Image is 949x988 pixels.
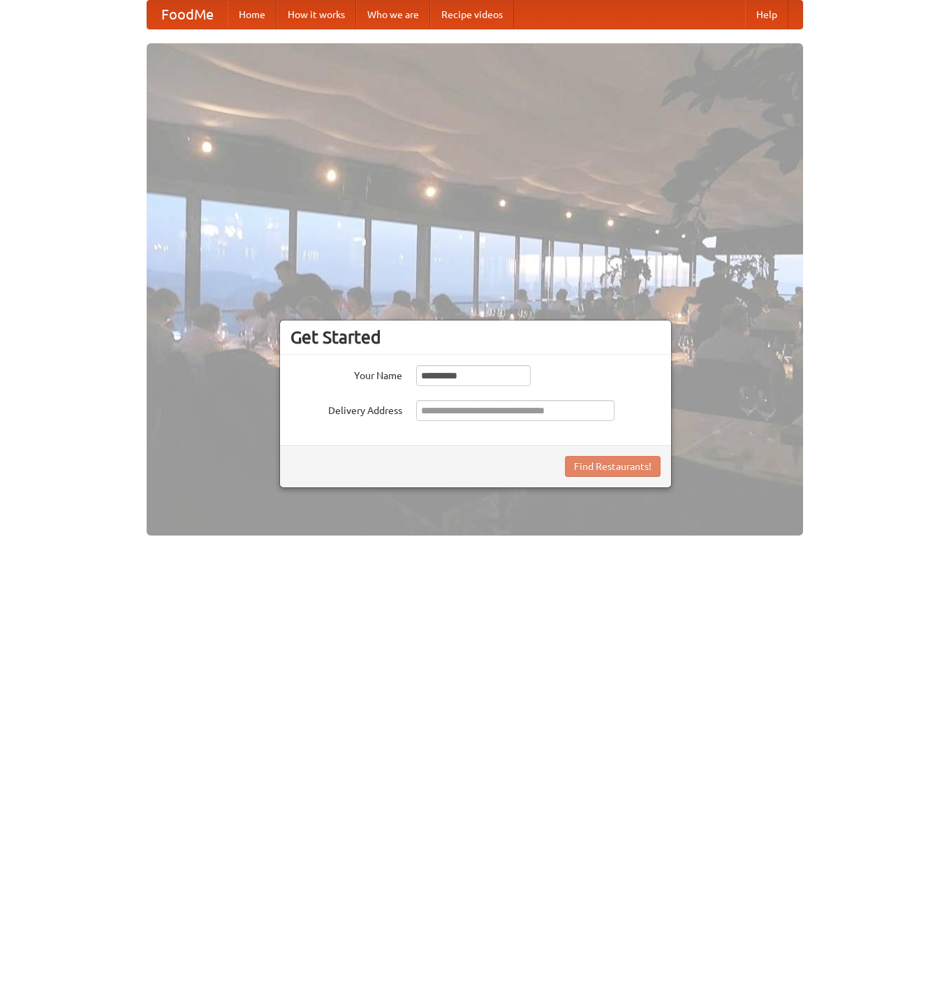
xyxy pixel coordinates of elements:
[356,1,430,29] a: Who we are
[565,456,661,477] button: Find Restaurants!
[745,1,788,29] a: Help
[290,365,402,383] label: Your Name
[147,1,228,29] a: FoodMe
[290,400,402,418] label: Delivery Address
[430,1,514,29] a: Recipe videos
[290,327,661,348] h3: Get Started
[228,1,277,29] a: Home
[277,1,356,29] a: How it works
